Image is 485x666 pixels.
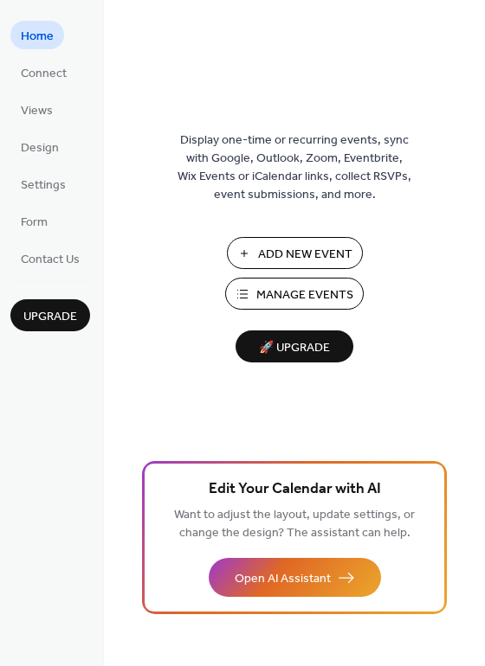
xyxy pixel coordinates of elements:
[235,570,331,588] span: Open AI Assistant
[236,330,353,362] button: 🚀 Upgrade
[10,21,64,49] a: Home
[21,102,53,120] span: Views
[209,477,381,502] span: Edit Your Calendar with AI
[209,558,381,597] button: Open AI Assistant
[10,244,90,272] a: Contact Us
[10,132,69,161] a: Design
[225,278,364,310] button: Manage Events
[10,207,58,235] a: Form
[258,246,352,264] span: Add New Event
[256,286,353,304] span: Manage Events
[178,131,411,204] span: Display one-time or recurring events, sync with Google, Outlook, Zoom, Eventbrite, Wix Events or ...
[10,299,90,331] button: Upgrade
[10,95,63,124] a: Views
[10,58,77,86] a: Connect
[227,237,363,269] button: Add New Event
[21,214,48,232] span: Form
[21,65,67,83] span: Connect
[21,251,80,269] span: Contact Us
[174,503,415,545] span: Want to adjust the layout, update settings, or change the design? The assistant can help.
[246,336,343,360] span: 🚀 Upgrade
[10,170,76,198] a: Settings
[21,176,66,195] span: Settings
[23,308,77,326] span: Upgrade
[21,28,54,46] span: Home
[21,139,59,157] span: Design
